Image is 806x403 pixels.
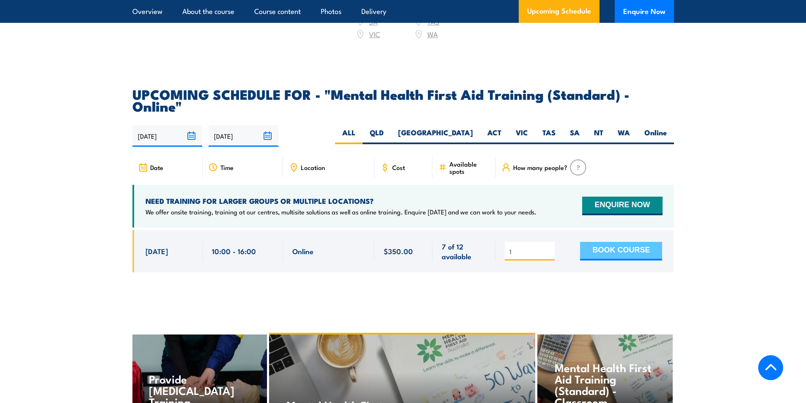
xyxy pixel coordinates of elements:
label: ALL [335,128,363,144]
label: Online [637,128,674,144]
input: From date [132,125,202,147]
span: Cost [392,164,405,171]
span: Available spots [449,160,490,175]
span: Online [292,246,314,256]
label: [GEOGRAPHIC_DATA] [391,128,480,144]
input: # of people [509,247,552,256]
span: Location [301,164,325,171]
h4: NEED TRAINING FOR LARGER GROUPS OR MULTIPLE LOCATIONS? [146,196,536,206]
label: NT [587,128,611,144]
p: We offer onsite training, training at our centres, multisite solutions as well as online training... [146,208,536,216]
button: BOOK COURSE [580,242,662,260]
label: TAS [535,128,563,144]
h2: UPCOMING SCHEDULE FOR - "Mental Health First Aid Training (Standard) - Online" [132,88,674,112]
label: QLD [363,128,391,144]
span: 10:00 - 16:00 [212,246,256,256]
span: [DATE] [146,246,168,256]
span: Date [150,164,163,171]
input: To date [209,125,278,147]
label: VIC [509,128,535,144]
span: $350.00 [384,246,413,256]
span: 7 of 12 available [442,241,486,261]
label: WA [611,128,637,144]
span: Time [220,164,234,171]
label: ACT [480,128,509,144]
button: ENQUIRE NOW [582,197,662,215]
span: How many people? [513,164,567,171]
label: SA [563,128,587,144]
